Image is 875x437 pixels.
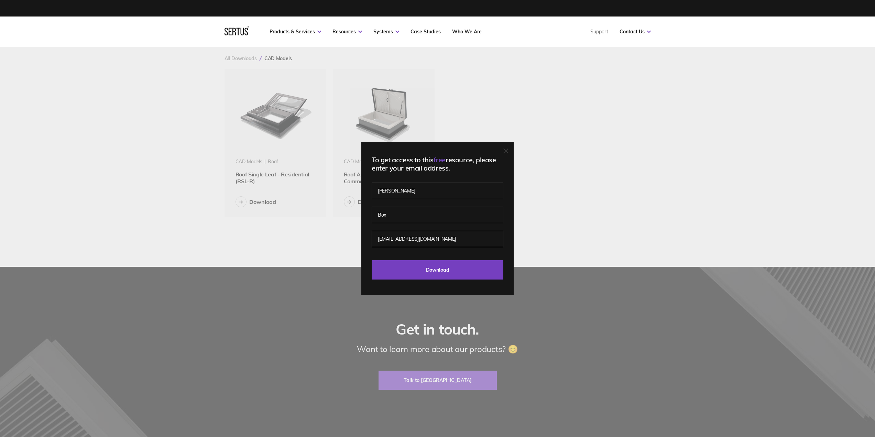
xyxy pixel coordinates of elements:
[372,231,503,247] input: Work email address*
[434,155,446,164] span: free
[372,156,503,172] div: To get access to this resource, please enter your email address.
[751,357,875,437] iframe: Chat Widget
[452,29,482,35] a: Who We Are
[372,260,503,280] input: Download
[373,29,399,35] a: Systems
[590,29,608,35] a: Support
[411,29,441,35] a: Case Studies
[620,29,651,35] a: Contact Us
[270,29,321,35] a: Products & Services
[372,207,503,223] input: Last name*
[332,29,362,35] a: Resources
[372,183,503,199] input: First name*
